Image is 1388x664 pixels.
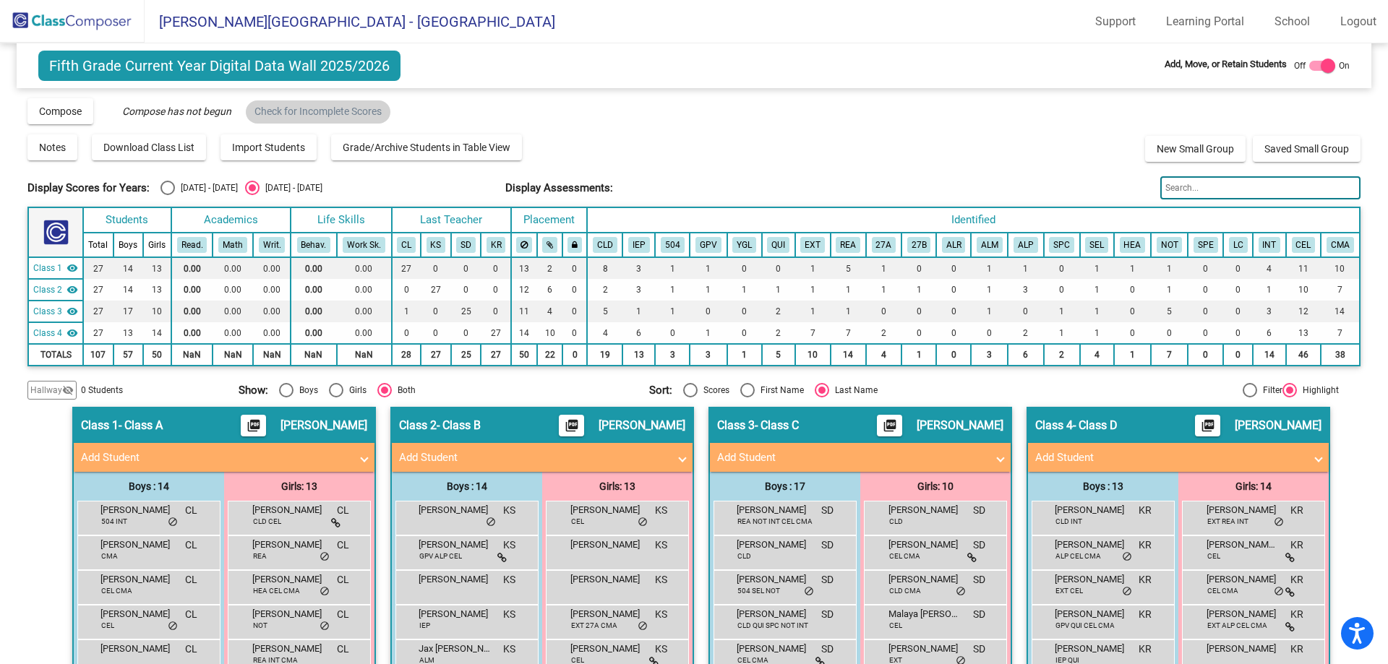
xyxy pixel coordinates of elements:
[511,233,537,257] th: Keep away students
[866,301,901,322] td: 0
[83,344,113,366] td: 107
[690,344,727,366] td: 3
[562,257,587,279] td: 0
[511,279,537,301] td: 12
[795,233,831,257] th: Extrovert
[1253,136,1361,162] button: Saved Small Group
[881,418,899,439] mat-icon: picture_as_pdf
[343,237,385,253] button: Work Sk.
[971,279,1008,301] td: 1
[421,233,451,257] th: Kim Szymanski
[253,344,291,366] td: NaN
[1195,415,1220,436] button: Print Students Details
[971,322,1008,344] td: 0
[392,207,511,233] th: Last Teacher
[143,233,171,257] th: Girls
[28,257,82,279] td: Chey Lowe - Class A
[171,207,291,233] th: Academics
[74,443,374,472] mat-expansion-panel-header: Add Student
[83,257,113,279] td: 27
[1114,257,1151,279] td: 1
[795,301,831,322] td: 1
[622,233,655,257] th: Individualized Education Plan
[690,322,727,344] td: 1
[622,257,655,279] td: 3
[1044,257,1080,279] td: 0
[1329,10,1388,33] a: Logout
[1339,59,1350,72] span: On
[901,257,936,279] td: 0
[337,279,392,301] td: 0.00
[1321,322,1360,344] td: 7
[291,344,336,366] td: NaN
[901,233,936,257] th: 27J Plan (Behavior/SEL)
[511,207,587,233] th: Placement
[337,301,392,322] td: 0.00
[1286,322,1321,344] td: 13
[1160,176,1360,199] input: Search...
[67,284,78,296] mat-icon: visibility
[936,322,971,344] td: 0
[936,279,971,301] td: 0
[1223,279,1253,301] td: 0
[690,279,727,301] td: 1
[511,301,537,322] td: 11
[907,237,931,253] button: 27B
[831,301,866,322] td: 1
[866,257,901,279] td: 1
[562,233,587,257] th: Keep with teacher
[33,262,62,275] span: Class 1
[451,279,481,301] td: 0
[1151,257,1188,279] td: 1
[762,301,795,322] td: 2
[971,257,1008,279] td: 1
[587,322,622,344] td: 4
[1321,257,1360,279] td: 10
[456,237,476,253] button: SD
[27,98,93,124] button: Compose
[1263,10,1321,33] a: School
[253,322,291,344] td: 0.00
[253,257,291,279] td: 0.00
[762,322,795,344] td: 2
[1321,233,1360,257] th: CMAS - Math - Met/Exceeded
[83,301,113,322] td: 27
[291,279,336,301] td: 0.00
[27,181,150,194] span: Display Scores for Years:
[690,257,727,279] td: 1
[831,257,866,279] td: 5
[1114,279,1151,301] td: 0
[1223,322,1253,344] td: 0
[1253,257,1286,279] td: 4
[977,237,1003,253] button: ALM
[171,322,213,344] td: 0.00
[537,301,562,322] td: 4
[175,181,238,194] div: [DATE] - [DATE]
[177,237,207,253] button: Read.
[451,344,481,366] td: 25
[1008,322,1043,344] td: 2
[971,233,1008,257] th: Advanced Learning Math
[421,301,451,322] td: 0
[1151,301,1188,322] td: 5
[1085,237,1108,253] button: SEL
[971,301,1008,322] td: 1
[113,322,143,344] td: 13
[33,283,62,296] span: Class 2
[866,322,901,344] td: 2
[297,237,331,253] button: Behav.
[481,322,511,344] td: 27
[143,279,171,301] td: 13
[83,322,113,344] td: 27
[451,322,481,344] td: 0
[901,301,936,322] td: 0
[260,181,322,194] div: [DATE] - [DATE]
[392,233,421,257] th: Chey Lowe
[160,181,322,195] mat-radio-group: Select an option
[343,142,510,153] span: Grade/Archive Students in Table View
[936,233,971,257] th: Advanced Learning Reading
[481,301,511,322] td: 0
[690,233,727,257] th: Good Parent Volunteer
[1028,443,1329,472] mat-expansion-panel-header: Add Student
[511,344,537,366] td: 50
